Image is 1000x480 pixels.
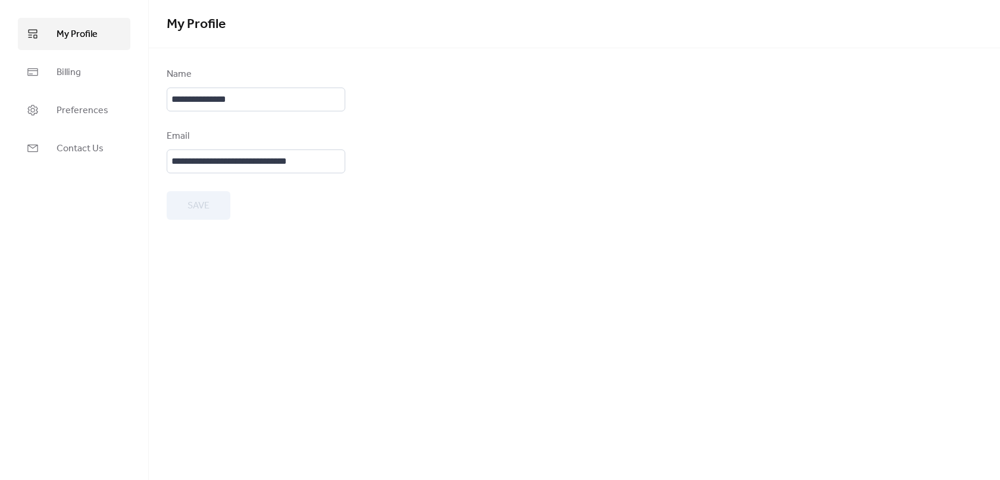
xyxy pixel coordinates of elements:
[18,18,130,50] a: My Profile
[18,56,130,88] a: Billing
[167,11,226,38] span: My Profile
[57,142,104,156] span: Contact Us
[57,27,98,42] span: My Profile
[167,67,343,82] div: Name
[167,129,343,144] div: Email
[57,104,108,118] span: Preferences
[18,94,130,126] a: Preferences
[18,132,130,164] a: Contact Us
[57,66,81,80] span: Billing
